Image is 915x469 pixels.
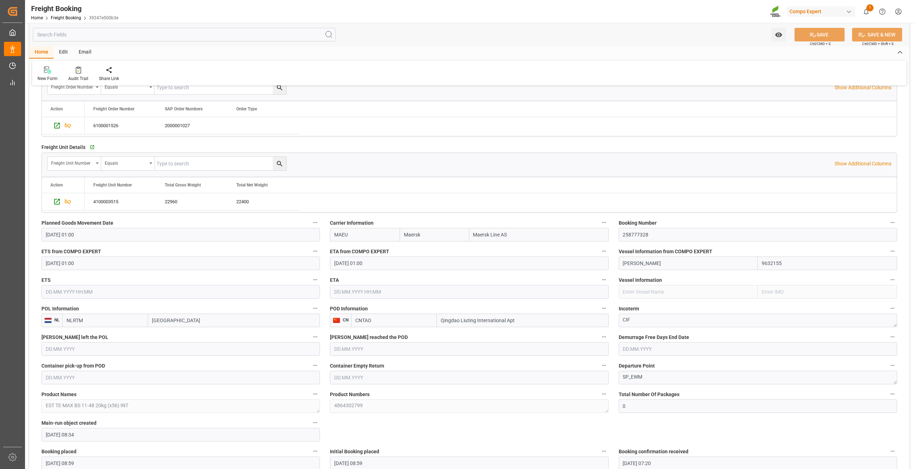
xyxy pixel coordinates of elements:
[51,15,81,20] a: Freight Booking
[330,219,374,227] span: Carrier Information
[62,314,148,327] input: Enter Locode
[311,304,320,313] button: POL Information
[236,183,268,188] span: Total Net Weight
[888,218,897,227] button: Booking Number
[165,183,201,188] span: Total Gross Weight
[787,6,855,17] div: Compo Expert
[273,157,286,170] button: search button
[101,81,155,94] button: open menu
[41,144,85,151] span: Freight Unit Details
[311,446,320,456] button: Booking placed
[770,5,782,18] img: Screenshot%202023-09-29%20at%2010.02.21.png_1712312052.png
[68,75,88,82] div: Audit Trail
[31,15,43,20] a: Home
[311,218,320,227] button: Planned Goods Movement Date
[52,318,60,323] span: NL
[771,28,786,41] button: open menu
[155,157,286,170] input: Type to search
[599,389,609,399] button: Product Numbers
[862,41,894,46] span: Ctrl/CMD + Shift + S
[73,46,97,59] div: Email
[165,106,203,111] span: SAP Order Numbers
[33,28,336,41] input: Search Fields
[333,318,340,323] img: country
[400,228,469,241] input: Shortname
[29,46,54,59] div: Home
[619,248,712,255] span: Vessel Information from COMPO EXPERT
[599,218,609,227] button: Carrier Information
[41,428,320,441] input: DD.MM.YYYY HH:MM
[599,246,609,256] button: ETA from COMPO EXPERT
[330,248,389,255] span: ETA from COMPO EXPERT
[41,285,320,299] input: DD.MM.YYYY HH:MM
[101,157,155,170] button: open menu
[599,361,609,370] button: Container Empty Return
[835,160,891,168] p: Show Additional Columns
[273,81,286,94] button: search button
[330,285,608,299] input: DD.MM.YYYY HH:MM
[311,361,320,370] button: Container pick-up from POD
[330,305,368,313] span: POD Information
[888,304,897,313] button: Incoterm
[330,448,379,455] span: Initial Booking placed
[105,82,147,90] div: Equals
[311,246,320,256] button: ETS from COMPO EXPERT
[330,276,339,284] span: ETA
[330,362,384,370] span: Container Empty Return
[54,46,73,59] div: Edit
[105,158,147,166] div: Equals
[41,228,320,241] input: DD.MM.YYYY HH:MM
[858,4,874,20] button: show 1 new notifications
[866,4,874,11] span: 1
[41,334,108,341] span: [PERSON_NAME] left the POL
[619,305,639,313] span: Incoterm
[758,256,897,270] input: Enter IMO
[619,276,662,284] span: Vessel Information
[41,219,113,227] span: Planned Goods Movement Date
[888,275,897,284] button: Vessel Information
[330,256,608,270] input: DD.MM.YYYY HH:MM
[835,84,891,91] p: Show Additional Columns
[351,314,437,327] input: Enter Locode
[51,158,93,166] div: Freight Unit Number
[330,399,608,413] textarea: 4864302799
[156,193,228,210] div: 22960
[619,342,897,356] input: DD.MM.YYYY
[41,448,76,455] span: Booking placed
[41,371,320,384] input: DD.MM.YYYY
[93,183,132,188] span: Freight Unit Number
[330,342,608,356] input: DD.MM.YYYY
[787,5,858,18] button: Compo Expert
[41,419,97,427] span: Main-run object created
[38,75,58,82] div: New Form
[85,193,299,210] div: Press SPACE to select this row.
[85,117,156,134] div: 6100001526
[48,81,101,94] button: open menu
[888,361,897,370] button: Departure Point
[619,334,689,341] span: Demurrage Free Days End Date
[619,256,758,270] input: Enter Vessel Name
[41,342,320,356] input: DD.MM.YYYY
[41,362,105,370] span: Container pick-up from POD
[619,391,679,398] span: Total Number Of Packages
[888,446,897,456] button: Booking confirmation received
[44,318,52,323] img: country
[888,332,897,341] button: Demurrage Free Days End Date
[619,448,688,455] span: Booking confirmation received
[228,193,299,210] div: 22400
[619,314,897,327] textarea: CIF
[31,3,118,14] div: Freight Booking
[42,117,85,134] div: Press SPACE to select this row.
[41,256,320,270] input: DD.MM.YYYY HH:MM
[599,275,609,284] button: ETA
[50,106,63,111] div: Action
[41,248,101,255] span: ETS from COMPO EXPERT
[619,371,897,384] textarea: SP_EWM
[619,362,655,370] span: Departure Point
[311,332,320,341] button: [PERSON_NAME] left the POL
[599,332,609,341] button: [PERSON_NAME] reached the POD
[42,193,85,210] div: Press SPACE to select this row.
[795,28,845,41] button: SAVE
[236,106,257,111] span: Order Type
[330,391,370,398] span: Product Numbers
